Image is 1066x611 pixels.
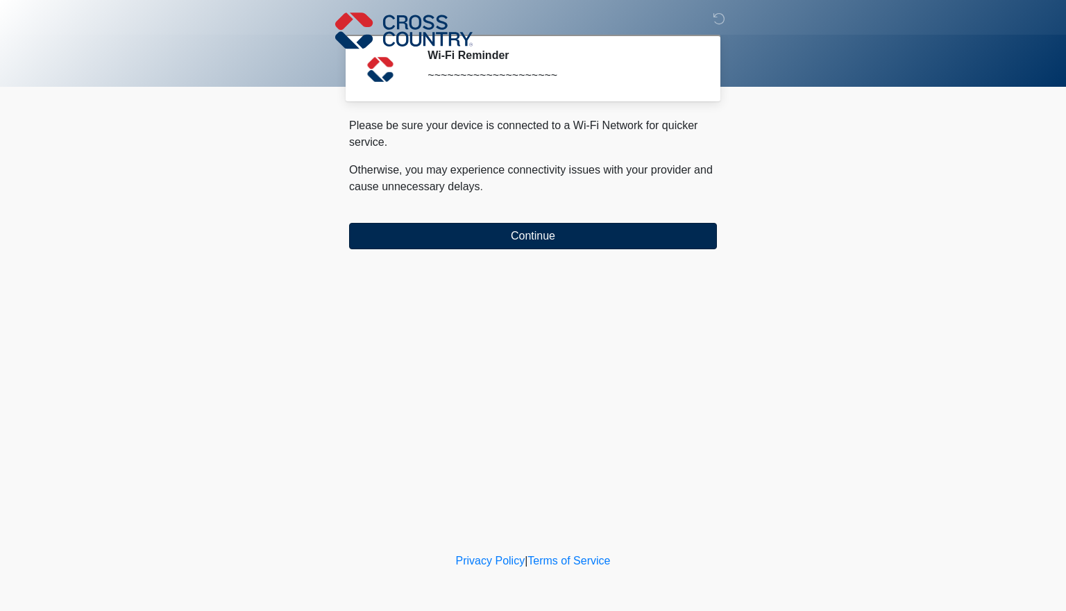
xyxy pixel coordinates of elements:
[359,49,401,90] img: Agent Avatar
[428,67,696,84] div: ~~~~~~~~~~~~~~~~~~~~
[527,555,610,567] a: Terms of Service
[456,555,525,567] a: Privacy Policy
[335,10,473,51] img: Cross Country Logo
[349,223,717,249] button: Continue
[349,117,717,151] p: Please be sure your device is connected to a Wi-Fi Network for quicker service.
[480,181,483,192] span: .
[349,162,717,195] p: Otherwise, you may experience connectivity issues with your provider and cause unnecessary delays
[525,555,527,567] a: |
